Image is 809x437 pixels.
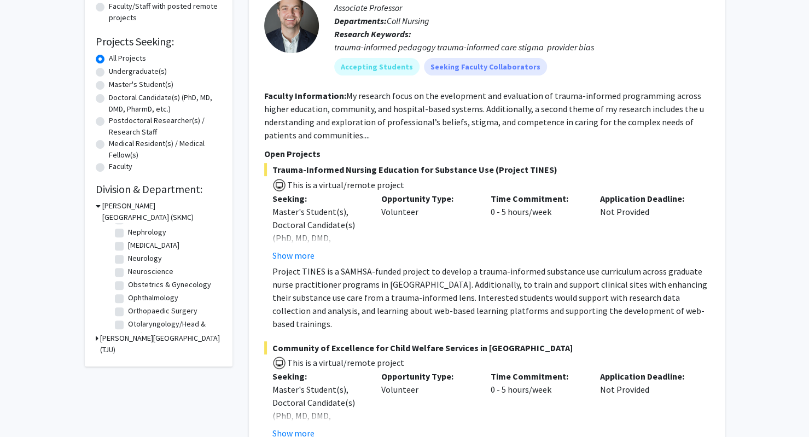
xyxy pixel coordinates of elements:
div: trauma-informed pedagogy trauma-informed care stigma provider bias [334,40,709,54]
p: Time Commitment: [491,370,584,383]
label: Faculty [109,161,132,172]
h3: [PERSON_NAME][GEOGRAPHIC_DATA] (TJU) [100,333,222,356]
label: Doctoral Candidate(s) (PhD, MD, DMD, PharmD, etc.) [109,92,222,115]
b: Faculty Information: [264,90,346,101]
p: Application Deadline: [600,192,693,205]
label: Obstetrics & Gynecology [128,279,211,290]
label: Nephrology [128,226,166,238]
label: Postdoctoral Researcher(s) / Research Staff [109,115,222,138]
mat-chip: Seeking Faculty Collaborators [424,58,547,75]
div: Not Provided [592,192,701,262]
p: Application Deadline: [600,370,693,383]
button: Show more [272,249,315,262]
span: Coll Nursing [387,15,429,26]
mat-chip: Accepting Students [334,58,420,75]
b: Departments: [334,15,387,26]
h2: Division & Department: [96,183,222,196]
label: [MEDICAL_DATA] [128,240,179,251]
label: Undergraduate(s) [109,66,167,77]
p: Time Commitment: [491,192,584,205]
p: Seeking: [272,192,365,205]
label: Master's Student(s) [109,79,173,90]
div: Master's Student(s), Doctoral Candidate(s) (PhD, MD, DMD, PharmD, etc.) [272,205,365,258]
label: Ophthalmology [128,292,178,304]
span: This is a virtual/remote project [286,357,404,368]
h2: Projects Seeking: [96,35,222,48]
p: Seeking: [272,370,365,383]
b: Research Keywords: [334,28,411,39]
p: Opportunity Type: [381,192,474,205]
span: Trauma-Informed Nursing Education for Substance Use (Project TINES) [264,163,709,176]
span: This is a virtual/remote project [286,179,404,190]
h3: [PERSON_NAME][GEOGRAPHIC_DATA] (SKMC) [102,200,222,223]
div: Volunteer [373,192,482,262]
label: Neurology [128,253,162,264]
label: Faculty/Staff with posted remote projects [109,1,222,24]
label: Otolaryngology/Head & Neck Surgery [128,318,219,341]
label: Medical Resident(s) / Medical Fellow(s) [109,138,222,161]
span: Community of Excellence for Child Welfare Services in [GEOGRAPHIC_DATA] [264,341,709,354]
iframe: Chat [8,388,46,429]
p: Opportunity Type: [381,370,474,383]
p: Open Projects [264,147,709,160]
p: Project TINES is a SAMHSA-funded project to develop a trauma-informed substance use curriculum ac... [272,265,709,330]
label: Neuroscience [128,266,173,277]
p: Associate Professor [334,1,709,14]
label: All Projects [109,53,146,64]
label: Orthopaedic Surgery [128,305,197,317]
div: 0 - 5 hours/week [482,192,592,262]
fg-read-more: My research focus on the evelopment and evaluation of trauma-informed programming across higher e... [264,90,704,141]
